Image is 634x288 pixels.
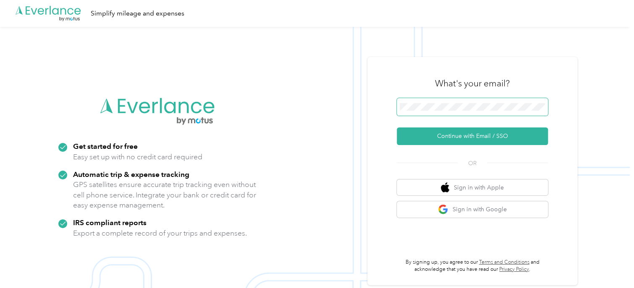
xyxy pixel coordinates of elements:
[397,127,548,145] button: Continue with Email / SSO
[397,179,548,196] button: apple logoSign in with Apple
[73,218,147,227] strong: IRS compliant reports
[73,142,138,150] strong: Get started for free
[73,179,257,210] p: GPS satellites ensure accurate trip tracking even without cell phone service. Integrate your bank...
[73,152,202,162] p: Easy set up with no credit card required
[479,259,529,265] a: Terms and Conditions
[499,266,529,272] a: Privacy Policy
[435,78,510,89] h3: What's your email?
[458,159,487,168] span: OR
[438,204,448,215] img: google logo
[91,8,184,19] div: Simplify mileage and expenses
[397,259,548,273] p: By signing up, you agree to our and acknowledge that you have read our .
[441,182,449,193] img: apple logo
[73,228,247,239] p: Export a complete record of your trips and expenses.
[397,201,548,218] button: google logoSign in with Google
[73,170,189,179] strong: Automatic trip & expense tracking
